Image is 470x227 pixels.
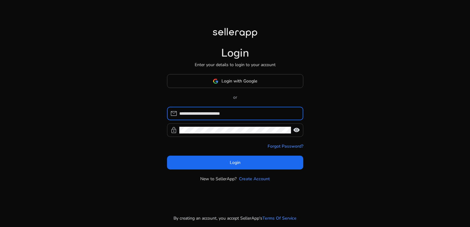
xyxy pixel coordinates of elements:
a: Forgot Password? [268,143,303,149]
span: Login with Google [221,78,257,84]
p: Enter your details to login to your account [195,62,276,68]
h1: Login [221,46,249,60]
span: mail [170,110,177,117]
button: Login with Google [167,74,303,88]
a: Create Account [239,176,270,182]
a: Terms Of Service [262,215,297,221]
img: google-logo.svg [213,78,218,84]
span: lock [170,126,177,134]
span: visibility [293,126,300,134]
p: or [167,94,303,101]
span: Login [230,159,241,166]
p: New to SellerApp? [200,176,237,182]
button: Login [167,156,303,169]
